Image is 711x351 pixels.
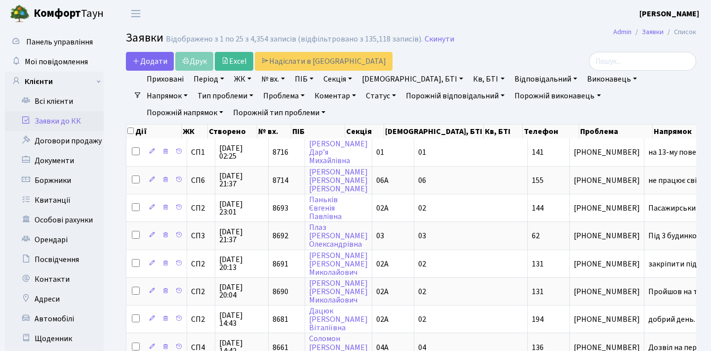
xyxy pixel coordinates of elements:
a: Дацюк[PERSON_NAME]Віталіївна [309,306,368,333]
a: Автомобілі [5,309,104,329]
span: 02А [376,259,389,269]
a: Щоденник [5,329,104,349]
span: 131 [532,286,544,297]
span: 02 [418,259,426,269]
span: 8693 [273,203,288,214]
a: Напрямок [143,88,192,104]
a: Admin [613,27,632,37]
span: СП1 [191,148,211,156]
span: СП2 [191,288,211,296]
span: [PHONE_NUMBER] [574,260,640,268]
div: Відображено з 1 по 25 з 4,354 записів (відфільтровано з 135,118 записів). [166,35,423,44]
span: 8691 [273,259,288,269]
a: Скинути [425,35,454,44]
span: 01 [418,147,426,158]
span: 141 [532,147,544,158]
span: [DATE] 21:37 [219,228,264,244]
span: 62 [532,230,540,241]
a: [PERSON_NAME][PERSON_NAME]Миколайович [309,250,368,278]
a: Тип проблеми [194,88,257,104]
span: СП2 [191,315,211,323]
span: СП6 [191,176,211,184]
span: СП2 [191,260,211,268]
a: ПаньківЄвгеніяПавлівна [309,194,342,222]
a: Заявки до КК [5,111,104,131]
a: Квитанції [5,190,104,210]
a: ЖК [230,71,255,88]
span: Додати [132,56,167,67]
a: Документи [5,151,104,171]
span: [PHONE_NUMBER] [574,204,640,212]
a: [PERSON_NAME][PERSON_NAME]Миколайович [309,278,368,306]
span: [DATE] 20:13 [219,256,264,271]
img: logo.png [10,4,30,24]
span: 01 [376,147,384,158]
a: Заявки [642,27,664,37]
span: 131 [532,259,544,269]
span: [DATE] 20:04 [219,283,264,299]
a: Відповідальний [511,71,581,88]
span: 02А [376,314,389,325]
a: Період [190,71,228,88]
span: 02 [418,203,426,214]
a: Порожній виконавець [511,88,604,104]
nav: breadcrumb [598,22,711,43]
a: Клієнти [5,72,104,91]
span: [PHONE_NUMBER] [574,176,640,184]
span: 02А [376,203,389,214]
th: Проблема [579,125,653,138]
span: [PHONE_NUMBER] [574,288,640,296]
a: № вх. [257,71,289,88]
span: СП3 [191,232,211,240]
a: ПІБ [291,71,317,88]
th: ЖК [182,125,208,138]
a: Плаз[PERSON_NAME]Олександрівна [309,222,368,250]
span: 8692 [273,230,288,241]
a: Статус [362,88,400,104]
a: Кв, БТІ [469,71,508,88]
span: 02 [418,286,426,297]
a: Порожній тип проблеми [229,104,329,121]
a: Панель управління [5,32,104,52]
a: Всі клієнти [5,91,104,111]
a: Порожній відповідальний [402,88,509,104]
span: 194 [532,314,544,325]
span: Таун [34,5,104,22]
span: 02 [418,314,426,325]
span: 144 [532,203,544,214]
a: Порожній напрямок [143,104,227,121]
th: Створено [208,125,257,138]
span: [DATE] 14:43 [219,311,264,327]
span: 06А [376,175,389,186]
input: Пошук... [589,52,696,71]
li: Список [664,27,696,38]
span: Панель управління [26,37,93,47]
a: [PERSON_NAME][PERSON_NAME][PERSON_NAME] [309,167,368,194]
th: № вх. [257,125,291,138]
span: Заявки [126,29,163,46]
span: СП2 [191,204,211,212]
th: [DEMOGRAPHIC_DATA], БТІ [384,125,484,138]
a: Орендарі [5,230,104,250]
span: [DATE] 21:37 [219,172,264,188]
span: 06 [418,175,426,186]
a: Коментар [311,88,360,104]
span: [PHONE_NUMBER] [574,232,640,240]
th: Кв, БТІ [484,125,523,138]
a: [PERSON_NAME]Дар’яМихайлівна [309,138,368,166]
a: Excel [215,52,253,71]
span: [PHONE_NUMBER] [574,315,640,323]
span: 8690 [273,286,288,297]
a: Секція [319,71,356,88]
a: Приховані [143,71,188,88]
span: 02А [376,286,389,297]
a: Додати [126,52,174,71]
a: [DEMOGRAPHIC_DATA], БТІ [358,71,467,88]
span: [PHONE_NUMBER] [574,148,640,156]
a: Виконавець [583,71,641,88]
a: Посвідчення [5,250,104,269]
span: 8714 [273,175,288,186]
th: Телефон [523,125,579,138]
span: 03 [376,230,384,241]
a: Мої повідомлення [5,52,104,72]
